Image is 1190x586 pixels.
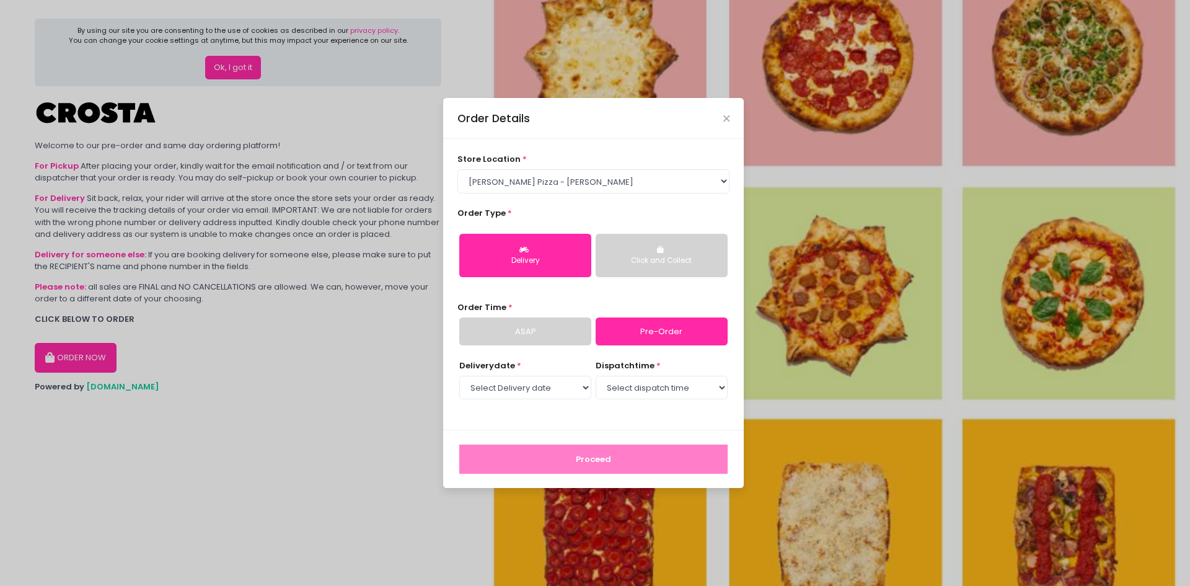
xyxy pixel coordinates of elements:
span: store location [457,153,521,165]
div: Click and Collect [604,255,719,267]
button: Click and Collect [596,234,728,277]
span: dispatch time [596,360,654,371]
span: Order Type [457,207,506,219]
button: Close [723,115,729,122]
button: Delivery [459,234,591,277]
a: ASAP [459,317,591,346]
span: Order Time [457,301,506,313]
div: Order Details [457,110,530,127]
div: Delivery [468,255,583,267]
span: Delivery date [459,360,515,371]
a: Pre-Order [596,317,728,346]
button: Proceed [459,445,728,474]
